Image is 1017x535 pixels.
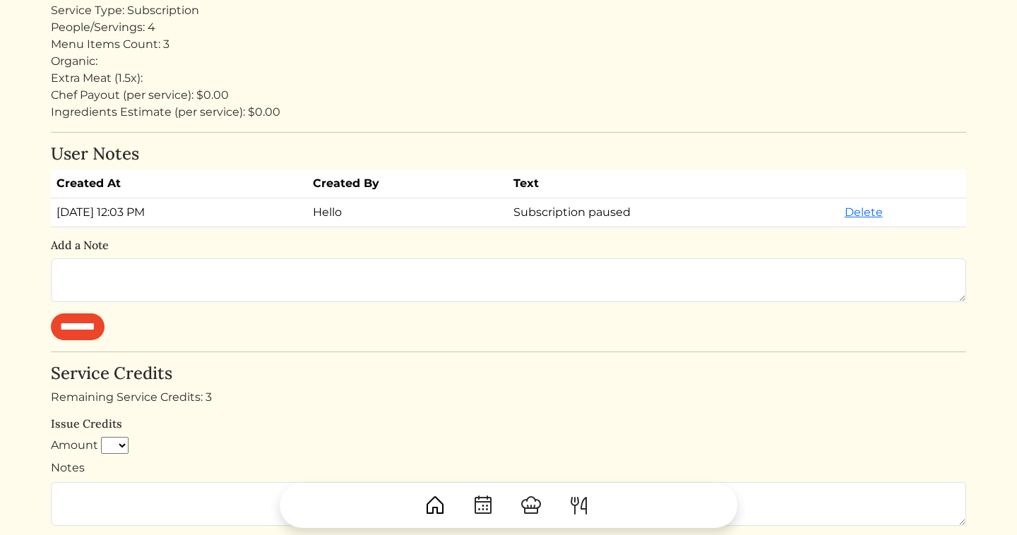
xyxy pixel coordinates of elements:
[424,494,446,517] img: House-9bf13187bcbb5817f509fe5e7408150f90897510c4275e13d0d5fca38e0b5951.svg
[845,205,883,219] a: Delete
[51,19,966,36] div: People/Servings: 4
[307,169,507,198] th: Created By
[508,169,839,198] th: Text
[51,87,966,104] div: Chef Payout (per service): $0.00
[51,417,966,431] h6: Issue Credits
[51,104,966,121] div: Ingredients Estimate (per service): $0.00
[51,70,966,87] div: Extra Meat (1.5x):
[51,53,966,70] div: Organic:
[51,239,966,252] h6: Add a Note
[51,389,966,406] div: Remaining Service Credits: 3
[51,144,966,164] h4: User Notes
[51,363,966,384] h4: Service Credits
[51,459,85,476] label: Notes
[51,437,98,454] label: Amount
[51,198,307,227] td: [DATE] 12:03 PM
[51,169,307,198] th: Created At
[472,494,494,517] img: CalendarDots-5bcf9d9080389f2a281d69619e1c85352834be518fbc73d9501aef674afc0d57.svg
[51,36,966,53] div: Menu Items Count: 3
[307,198,507,227] td: Hello
[508,198,839,227] td: Subscription paused
[520,494,542,517] img: ChefHat-a374fb509e4f37eb0702ca99f5f64f3b6956810f32a249b33092029f8484b388.svg
[568,494,590,517] img: ForkKnife-55491504ffdb50bab0c1e09e7649658475375261d09fd45db06cec23bce548bf.svg
[51,2,966,19] div: Service Type: Subscription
